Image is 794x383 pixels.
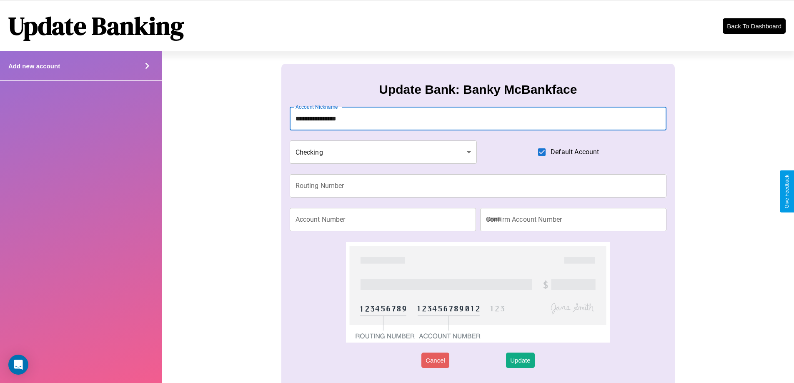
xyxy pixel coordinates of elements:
h1: Update Banking [8,9,184,43]
button: Update [506,353,534,368]
button: Cancel [421,353,449,368]
span: Default Account [551,147,599,157]
button: Back To Dashboard [723,18,786,34]
img: check [346,242,610,343]
div: Checking [290,140,477,164]
h4: Add new account [8,63,60,70]
h3: Update Bank: Banky McBankface [379,83,577,97]
div: Give Feedback [784,175,790,208]
label: Account Nickname [296,103,338,110]
div: Open Intercom Messenger [8,355,28,375]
